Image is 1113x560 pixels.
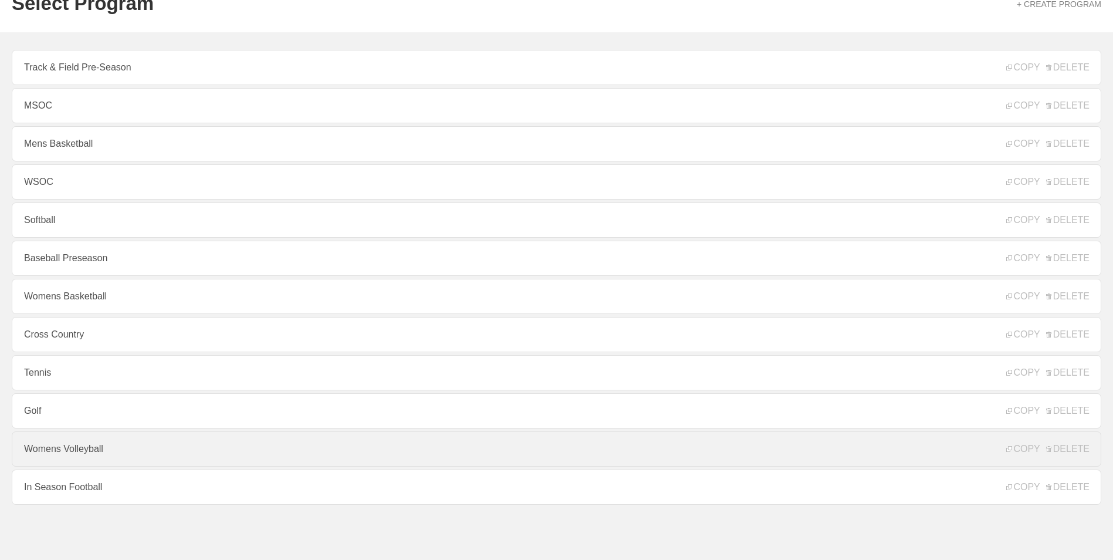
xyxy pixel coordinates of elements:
span: COPY [1006,177,1040,187]
span: COPY [1006,482,1040,492]
a: In Season Football [12,470,1101,505]
span: COPY [1006,100,1040,111]
span: DELETE [1046,139,1090,149]
span: COPY [1006,139,1040,149]
a: Womens Volleyball [12,431,1101,467]
a: Tennis [12,355,1101,390]
span: DELETE [1046,444,1090,454]
a: Womens Basketball [12,279,1101,314]
span: COPY [1006,62,1040,73]
a: Baseball Preseason [12,241,1101,276]
a: Cross Country [12,317,1101,352]
span: COPY [1006,444,1040,454]
span: DELETE [1046,215,1090,225]
a: Softball [12,203,1101,238]
span: DELETE [1046,406,1090,416]
a: Golf [12,393,1101,429]
span: DELETE [1046,329,1090,340]
span: DELETE [1046,177,1090,187]
span: DELETE [1046,253,1090,264]
span: COPY [1006,367,1040,378]
span: DELETE [1046,291,1090,302]
span: COPY [1006,253,1040,264]
a: Track & Field Pre-Season [12,50,1101,85]
span: DELETE [1046,482,1090,492]
span: COPY [1006,406,1040,416]
span: COPY [1006,215,1040,225]
span: DELETE [1046,367,1090,378]
a: MSOC [12,88,1101,123]
a: Mens Basketball [12,126,1101,161]
iframe: Chat Widget [1054,504,1113,560]
span: DELETE [1046,100,1090,111]
a: WSOC [12,164,1101,200]
span: COPY [1006,291,1040,302]
span: DELETE [1046,62,1090,73]
span: COPY [1006,329,1040,340]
